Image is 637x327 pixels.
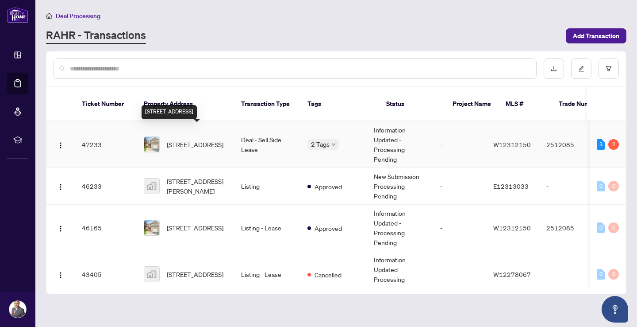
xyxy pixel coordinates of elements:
td: 43405 [75,251,137,298]
td: - [433,121,486,168]
img: logo [7,7,28,23]
span: E12313033 [493,182,529,190]
img: thumbnail-img [144,220,159,235]
span: filter [606,66,612,72]
td: Information Updated - Processing Pending [367,121,433,168]
div: 0 [597,222,605,233]
td: - [539,251,601,298]
button: edit [571,58,591,79]
button: Logo [54,221,68,235]
th: Transaction Type [234,87,300,121]
img: thumbnail-img [144,137,159,152]
td: - [433,205,486,251]
img: Logo [57,183,64,191]
span: W12278067 [493,270,531,278]
span: [STREET_ADDRESS][PERSON_NAME] [167,176,227,196]
span: [STREET_ADDRESS] [167,223,223,233]
img: thumbnail-img [144,179,159,194]
th: Project Name [445,87,499,121]
td: 46165 [75,205,137,251]
td: Listing [234,168,300,205]
button: Logo [54,179,68,193]
button: Logo [54,137,68,152]
div: 0 [608,269,619,280]
td: - [433,168,486,205]
td: 2512085 [539,205,601,251]
span: download [551,66,557,72]
th: Trade Number [552,87,614,121]
button: Logo [54,267,68,281]
span: Deal Processing [56,12,100,20]
span: down [331,142,336,147]
div: 0 [608,181,619,191]
div: 0 [608,222,619,233]
th: Tags [300,87,379,121]
button: Open asap [602,296,628,323]
button: Add Transaction [566,28,626,43]
span: Cancelled [315,270,342,280]
td: Listing - Lease [234,251,300,298]
img: Logo [57,225,64,232]
td: - [539,168,601,205]
th: MLS # [499,87,552,121]
td: 2512085 [539,121,601,168]
span: Approved [315,182,342,191]
span: [STREET_ADDRESS] [167,140,223,149]
span: 2 Tags [311,139,330,149]
td: 46233 [75,168,137,205]
span: Add Transaction [573,29,619,43]
span: W12312150 [493,140,531,148]
th: Ticket Number [75,87,137,121]
span: home [46,13,52,19]
td: Information Updated - Processing Pending [367,205,433,251]
span: [STREET_ADDRESS] [167,269,223,279]
span: W12312150 [493,224,531,232]
td: 47233 [75,121,137,168]
button: filter [599,58,619,79]
img: Logo [57,272,64,279]
div: 0 [597,181,605,191]
td: Listing - Lease [234,205,300,251]
th: Property Address [137,87,234,121]
img: thumbnail-img [144,267,159,282]
button: download [544,58,564,79]
span: edit [578,66,584,72]
span: Approved [315,223,342,233]
td: New Submission - Processing Pending [367,168,433,205]
img: Profile Icon [9,301,26,318]
img: Logo [57,142,64,149]
a: RAHR - Transactions [46,28,146,44]
td: - [433,251,486,298]
td: Information Updated - Processing Pending [367,251,433,298]
div: 0 [597,269,605,280]
div: 3 [597,139,605,150]
div: [STREET_ADDRESS] [142,105,197,119]
div: 2 [608,139,619,150]
th: Status [379,87,445,121]
td: Deal - Sell Side Lease [234,121,300,168]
